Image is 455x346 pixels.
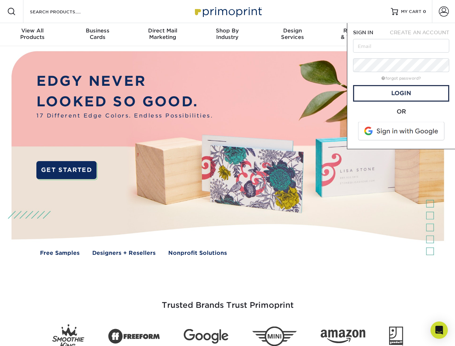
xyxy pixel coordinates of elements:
div: & Templates [325,27,390,40]
a: GET STARTED [36,161,97,179]
span: Shop By [195,27,260,34]
span: MY CART [401,9,421,15]
a: Resources& Templates [325,23,390,46]
span: Design [260,27,325,34]
img: Goodwill [389,327,403,346]
div: Marketing [130,27,195,40]
div: Industry [195,27,260,40]
input: Email [353,39,449,53]
iframe: Google Customer Reviews [2,324,61,343]
p: EDGY NEVER [36,71,213,92]
span: Business [65,27,130,34]
span: Direct Mail [130,27,195,34]
a: DesignServices [260,23,325,46]
a: Direct MailMarketing [130,23,195,46]
p: LOOKED SO GOOD. [36,92,213,112]
a: BusinessCards [65,23,130,46]
a: Nonprofit Solutions [168,249,227,257]
img: Primoprint [192,4,264,19]
a: Login [353,85,449,102]
a: Shop ByIndustry [195,23,260,46]
img: Google [184,329,228,344]
img: Amazon [321,330,365,343]
span: 17 Different Edge Colors. Endless Possibilities. [36,112,213,120]
span: Resources [325,27,390,34]
a: Free Samples [40,249,80,257]
span: CREATE AN ACCOUNT [390,30,449,35]
span: SIGN IN [353,30,373,35]
div: Cards [65,27,130,40]
a: Designers + Resellers [92,249,156,257]
div: Open Intercom Messenger [431,321,448,339]
span: 0 [423,9,426,14]
div: Services [260,27,325,40]
input: SEARCH PRODUCTS..... [29,7,99,16]
div: OR [353,107,449,116]
h3: Trusted Brands Trust Primoprint [17,283,438,319]
a: forgot password? [382,76,421,81]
